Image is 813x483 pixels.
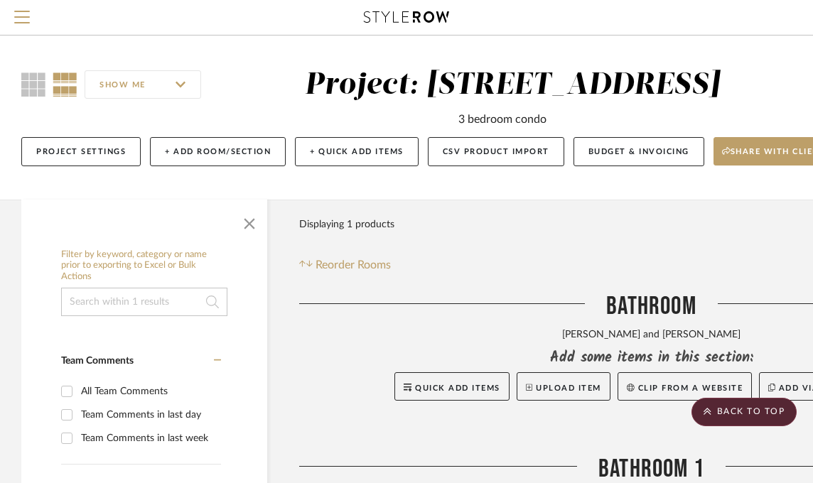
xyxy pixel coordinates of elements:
[299,210,394,239] div: Displaying 1 products
[305,70,720,100] div: Project: [STREET_ADDRESS]
[61,288,227,316] input: Search within 1 results
[394,372,510,401] button: Quick Add Items
[691,398,797,426] scroll-to-top-button: BACK TO TOP
[299,256,391,273] button: Reorder Rooms
[316,256,391,273] span: Reorder Rooms
[61,356,134,366] span: Team Comments
[458,111,547,128] div: 3 bedroom condo
[415,384,500,392] span: Quick Add Items
[618,372,752,401] button: Clip from a website
[150,137,286,166] button: + Add Room/Section
[517,372,610,401] button: Upload Item
[574,137,704,166] button: Budget & Invoicing
[428,137,564,166] button: CSV Product Import
[81,380,217,403] div: All Team Comments
[81,403,217,426] div: Team Comments in last day
[81,427,217,450] div: Team Comments in last week
[295,137,419,166] button: + Quick Add Items
[235,207,264,235] button: Close
[61,249,227,283] h6: Filter by keyword, category or name prior to exporting to Excel or Bulk Actions
[21,137,141,166] button: Project Settings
